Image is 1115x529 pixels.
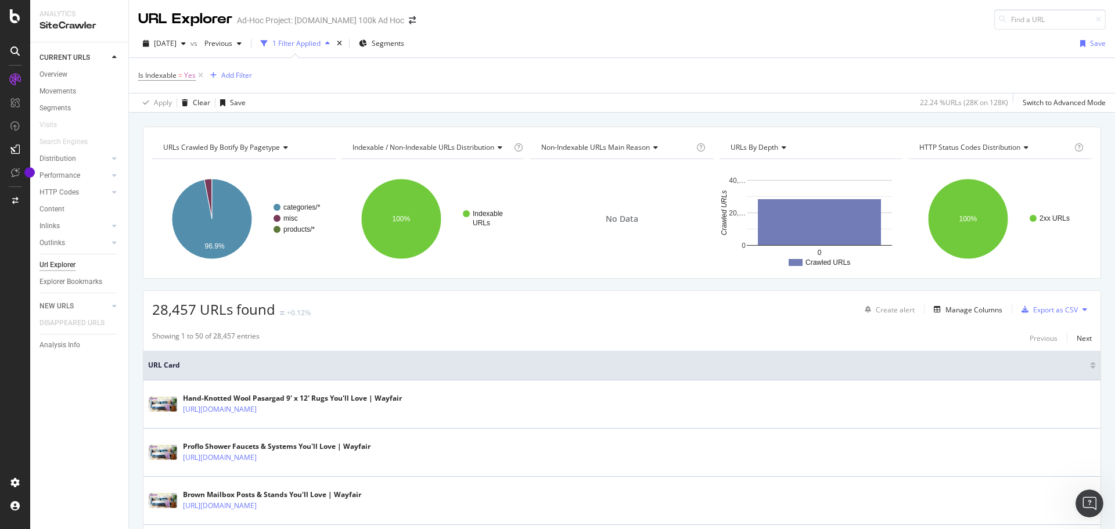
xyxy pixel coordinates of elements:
img: main image [148,493,177,508]
button: Save [1076,34,1106,53]
h4: URLs Crawled By Botify By pagetype [161,138,325,157]
div: Clear [193,98,210,107]
div: Showing 1 to 50 of 28,457 entries [152,331,260,345]
text: 100% [959,215,977,223]
div: Outlinks [39,237,65,249]
text: 100% [392,215,410,223]
div: Add Filter [221,70,252,80]
button: Next [1077,331,1092,345]
svg: A chart. [341,168,523,269]
text: products/* [283,225,315,233]
a: Overview [39,69,120,81]
text: Indexable [473,210,503,218]
span: Yes [184,67,196,84]
a: Movements [39,85,120,98]
span: No Data [606,213,638,225]
div: Segments [39,102,71,114]
a: Url Explorer [39,259,120,271]
img: Equal [280,311,285,315]
div: Brown Mailbox Posts & Stands You'll Love | Wayfair [183,490,361,500]
div: Create alert [876,305,915,315]
svg: A chart. [152,168,334,269]
div: Next [1077,333,1092,343]
div: Save [230,98,246,107]
svg: A chart. [908,168,1090,269]
div: Tooltip anchor [24,167,35,178]
button: [DATE] [138,34,190,53]
h4: HTTP Status Codes Distribution [917,138,1072,157]
div: Distribution [39,153,76,165]
a: Distribution [39,153,109,165]
img: main image [148,397,177,412]
span: vs [190,38,200,48]
span: 28,457 URLs found [152,300,275,319]
div: DISAPPEARED URLS [39,317,105,329]
svg: A chart. [720,168,901,269]
span: Non-Indexable URLs Main Reason [541,142,650,152]
div: Manage Columns [945,305,1002,315]
iframe: Intercom live chat [1076,490,1103,517]
div: arrow-right-arrow-left [409,16,416,24]
div: Explorer Bookmarks [39,276,102,288]
div: SiteCrawler [39,19,119,33]
a: [URL][DOMAIN_NAME] [183,500,257,512]
span: URL Card [148,360,1087,370]
div: NEW URLS [39,300,74,312]
a: Analysis Info [39,339,120,351]
a: Explorer Bookmarks [39,276,120,288]
span: Indexable / Non-Indexable URLs distribution [353,142,494,152]
button: Segments [354,34,409,53]
text: categories/* [283,203,321,211]
div: Switch to Advanced Mode [1023,98,1106,107]
div: 1 Filter Applied [272,38,321,48]
a: NEW URLS [39,300,109,312]
text: misc [283,214,298,222]
img: main image [148,445,177,460]
div: Inlinks [39,220,60,232]
button: Manage Columns [929,303,1002,316]
text: Crawled URLs [720,190,728,235]
text: 2xx URLs [1040,214,1070,222]
div: times [334,38,344,49]
a: HTTP Codes [39,186,109,199]
div: HTTP Codes [39,186,79,199]
span: = [178,70,182,80]
button: Previous [200,34,246,53]
a: Content [39,203,120,215]
span: 2025 Aug. 20th [154,38,177,48]
a: DISAPPEARED URLS [39,317,116,329]
div: Performance [39,170,80,182]
text: 20,… [729,209,746,217]
text: 40,… [729,177,746,185]
a: [URL][DOMAIN_NAME] [183,452,257,463]
div: Analysis Info [39,339,80,351]
div: Export as CSV [1033,305,1078,315]
a: [URL][DOMAIN_NAME] [183,404,257,415]
h4: Non-Indexable URLs Main Reason [539,138,694,157]
div: 22.24 % URLs ( 28K on 128K ) [920,98,1008,107]
button: Apply [138,93,172,112]
div: Previous [1030,333,1058,343]
button: Previous [1030,331,1058,345]
div: Url Explorer [39,259,75,271]
div: Apply [154,98,172,107]
h4: URLs by Depth [728,138,893,157]
div: Save [1090,38,1106,48]
div: URL Explorer [138,9,232,29]
span: Is Indexable [138,70,177,80]
input: Find a URL [994,9,1106,30]
a: Inlinks [39,220,109,232]
button: Clear [177,93,210,112]
span: URLs Crawled By Botify By pagetype [163,142,280,152]
span: Segments [372,38,404,48]
div: Search Engines [39,136,88,148]
div: Visits [39,119,57,131]
div: +0.12% [287,308,311,318]
text: 0 [742,242,746,250]
span: Previous [200,38,232,48]
h4: Indexable / Non-Indexable URLs Distribution [350,138,512,157]
a: Segments [39,102,120,114]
